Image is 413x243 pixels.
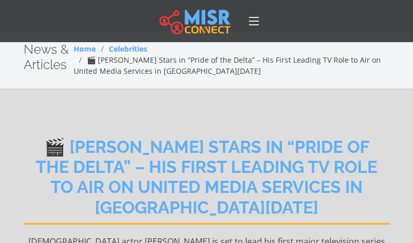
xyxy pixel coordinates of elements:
a: Celebrities [109,44,147,54]
h2: News & Articles [24,42,74,73]
h2: 🎬 [PERSON_NAME] Stars in “Pride of the Delta” – His First Leading TV Role to Air on United Media ... [24,137,390,225]
li: 🎬 [PERSON_NAME] Stars in “Pride of the Delta” – His First Leading TV Role to Air on United Media ... [74,54,389,76]
a: Home [74,44,96,54]
img: main.misr_connect [159,8,230,34]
